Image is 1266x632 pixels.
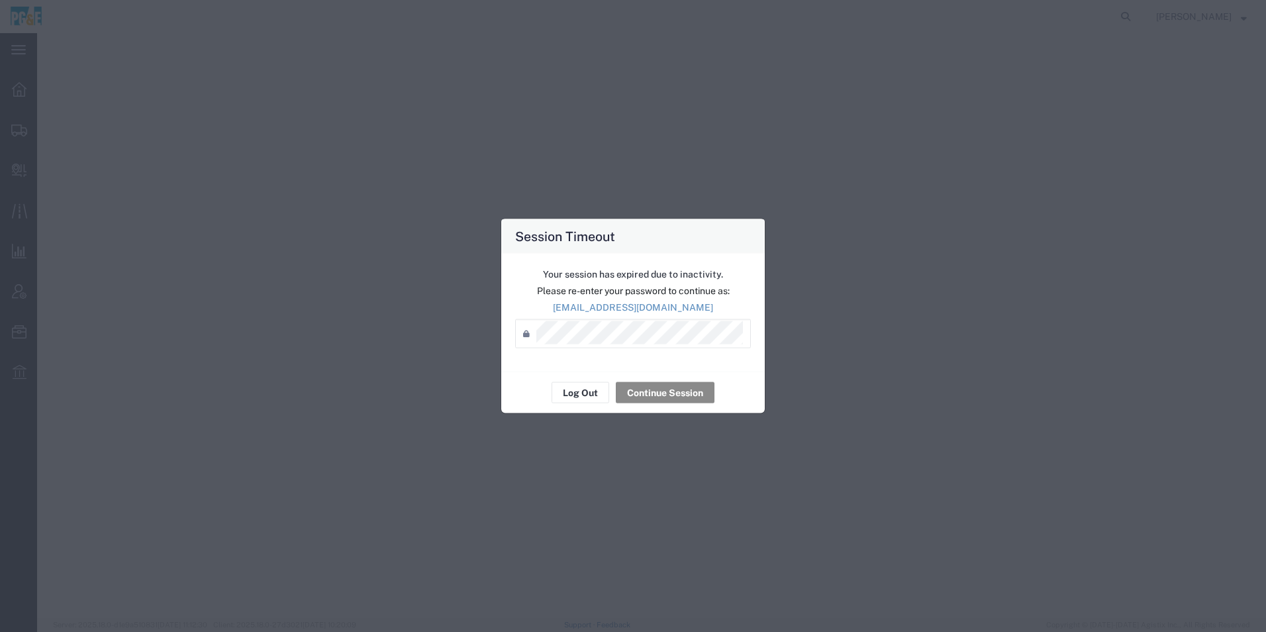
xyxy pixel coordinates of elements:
[552,382,609,403] button: Log Out
[515,284,751,298] p: Please re-enter your password to continue as:
[616,382,714,403] button: Continue Session
[515,268,751,282] p: Your session has expired due to inactivity.
[515,227,615,246] h4: Session Timeout
[515,301,751,315] p: [EMAIL_ADDRESS][DOMAIN_NAME]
